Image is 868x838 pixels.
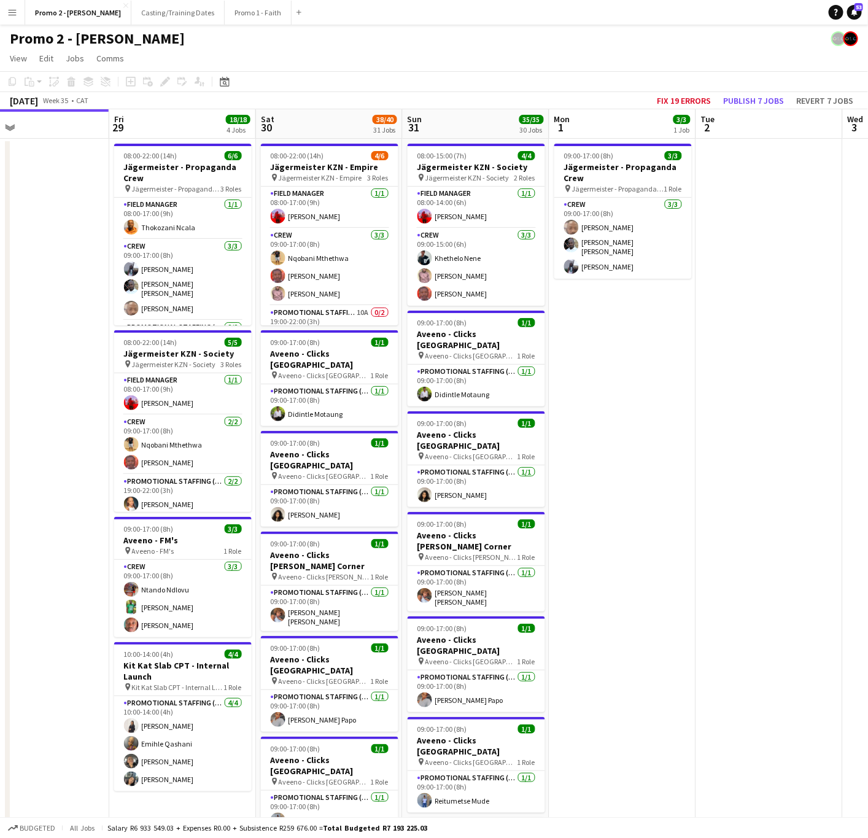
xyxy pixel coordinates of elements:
[373,115,397,124] span: 38/40
[371,777,389,786] span: 1 Role
[664,184,682,193] span: 1 Role
[552,120,570,134] span: 1
[848,114,864,125] span: Wed
[371,744,389,753] span: 1/1
[564,151,614,160] span: 09:00-17:00 (8h)
[408,735,545,757] h3: Aveeno - Clicks [GEOGRAPHIC_DATA]
[112,120,124,134] span: 29
[518,724,535,734] span: 1/1
[417,419,467,428] span: 09:00-17:00 (8h)
[323,823,427,832] span: Total Budgeted R7 193 225.03
[518,419,535,428] span: 1/1
[843,31,858,46] app-user-avatar: Eddie Malete
[408,328,545,351] h3: Aveeno - Clicks [GEOGRAPHIC_DATA]
[221,184,242,193] span: 3 Roles
[368,173,389,182] span: 3 Roles
[271,338,320,347] span: 09:00-17:00 (8h)
[408,566,545,611] app-card-role: Promotional Staffing (Brand Ambassadors)1/109:00-17:00 (8h)[PERSON_NAME] [PERSON_NAME]
[279,777,371,786] span: Aveeno - Clicks [GEOGRAPHIC_DATA]
[124,650,174,659] span: 10:00-14:00 (4h)
[124,338,177,347] span: 08:00-22:00 (14h)
[91,50,129,66] a: Comms
[225,1,292,25] button: Promo 1 - Faith
[224,683,242,692] span: 1 Role
[425,173,510,182] span: Jägermeister KZN - Society
[371,572,389,581] span: 1 Role
[518,151,535,160] span: 4/4
[114,415,252,475] app-card-role: Crew2/209:00-17:00 (8h)Nqobani Mthethwa[PERSON_NAME]
[259,120,274,134] span: 30
[371,338,389,347] span: 1/1
[114,144,252,325] div: 08:00-22:00 (14h)6/6Jägermeister - Propaganda Crew Jägermeister - Propaganda Crew3 RolesField Man...
[10,95,38,107] div: [DATE]
[224,546,242,556] span: 1 Role
[408,114,422,125] span: Sun
[514,173,535,182] span: 2 Roles
[279,677,371,686] span: Aveeno - Clicks [GEOGRAPHIC_DATA]
[371,539,389,548] span: 1/1
[261,532,398,631] div: 09:00-17:00 (8h)1/1Aveeno - Clicks [PERSON_NAME] Corner Aveeno - Clicks [PERSON_NAME] Corner1 Rol...
[517,351,535,360] span: 1 Role
[261,755,398,777] h3: Aveeno - Clicks [GEOGRAPHIC_DATA]
[261,636,398,732] div: 09:00-17:00 (8h)1/1Aveeno - Clicks [GEOGRAPHIC_DATA] Aveeno - Clicks [GEOGRAPHIC_DATA]1 RolePromo...
[226,115,250,124] span: 18/18
[408,228,545,306] app-card-role: Crew3/309:00-15:00 (6h)Khethelo Nene[PERSON_NAME][PERSON_NAME]
[371,438,389,448] span: 1/1
[6,821,57,835] button: Budgeted
[114,475,252,534] app-card-role: Promotional Staffing (Brand Ambassadors)2/219:00-22:00 (3h)[PERSON_NAME]
[408,365,545,406] app-card-role: Promotional Staffing (Brand Ambassadors)1/109:00-17:00 (8h)Didintle Motaung
[371,471,389,481] span: 1 Role
[417,624,467,633] span: 09:00-17:00 (8h)
[425,351,517,360] span: Aveeno - Clicks [GEOGRAPHIC_DATA]
[225,338,242,347] span: 5/5
[674,125,690,134] div: 1 Job
[279,173,362,182] span: Jägermeister KZN - Empire
[279,371,371,380] span: Aveeno - Clicks [GEOGRAPHIC_DATA]
[417,151,467,160] span: 08:00-15:00 (7h)
[114,114,124,125] span: Fri
[408,717,545,813] div: 09:00-17:00 (8h)1/1Aveeno - Clicks [GEOGRAPHIC_DATA] Aveeno - Clicks [GEOGRAPHIC_DATA]1 RolePromo...
[408,616,545,712] div: 09:00-17:00 (8h)1/1Aveeno - Clicks [GEOGRAPHIC_DATA] Aveeno - Clicks [GEOGRAPHIC_DATA]1 RolePromo...
[554,144,692,279] div: 09:00-17:00 (8h)3/3Jägermeister - Propaganda Crew Jägermeister - Propaganda Crew1 RoleCrew3/309:0...
[68,823,97,832] span: All jobs
[261,187,398,228] app-card-role: Field Manager1/108:00-17:00 (9h)[PERSON_NAME]
[519,115,544,124] span: 35/35
[261,228,398,306] app-card-role: Crew3/309:00-17:00 (8h)Nqobani Mthethwa[PERSON_NAME][PERSON_NAME]
[124,524,174,533] span: 09:00-17:00 (8h)
[114,535,252,546] h3: Aveeno - FM's
[408,512,545,611] app-job-card: 09:00-17:00 (8h)1/1Aveeno - Clicks [PERSON_NAME] Corner Aveeno - Clicks [PERSON_NAME] Corner1 Rol...
[114,320,252,380] app-card-role: Promotional Staffing (Brand Ambassadors)2/2
[114,161,252,184] h3: Jägermeister - Propaganda Crew
[261,431,398,527] app-job-card: 09:00-17:00 (8h)1/1Aveeno - Clicks [GEOGRAPHIC_DATA] Aveeno - Clicks [GEOGRAPHIC_DATA]1 RolePromo...
[665,151,682,160] span: 3/3
[39,53,53,64] span: Edit
[572,184,664,193] span: Jägermeister - Propaganda Crew
[5,50,32,66] a: View
[652,93,716,109] button: Fix 19 errors
[41,96,71,105] span: Week 35
[34,50,58,66] a: Edit
[271,151,324,160] span: 08:00-22:00 (14h)
[408,771,545,813] app-card-role: Promotional Staffing (Brand Ambassadors)1/109:00-17:00 (8h)Reitumetse Mude
[261,114,274,125] span: Sat
[132,546,174,556] span: Aveeno - FM's
[261,449,398,471] h3: Aveeno - Clicks [GEOGRAPHIC_DATA]
[124,151,177,160] span: 08:00-22:00 (14h)
[221,360,242,369] span: 3 Roles
[371,371,389,380] span: 1 Role
[371,677,389,686] span: 1 Role
[425,758,517,767] span: Aveeno - Clicks [GEOGRAPHIC_DATA]
[791,93,858,109] button: Revert 7 jobs
[417,724,467,734] span: 09:00-17:00 (8h)
[25,1,131,25] button: Promo 2 - [PERSON_NAME]
[518,519,535,529] span: 1/1
[261,348,398,370] h3: Aveeno - Clicks [GEOGRAPHIC_DATA]
[261,144,398,325] app-job-card: 08:00-22:00 (14h)4/6Jägermeister KZN - Empire Jägermeister KZN - Empire3 RolesField Manager1/108:...
[517,657,535,666] span: 1 Role
[517,452,535,461] span: 1 Role
[76,96,88,105] div: CAT
[371,151,389,160] span: 4/6
[517,553,535,562] span: 1 Role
